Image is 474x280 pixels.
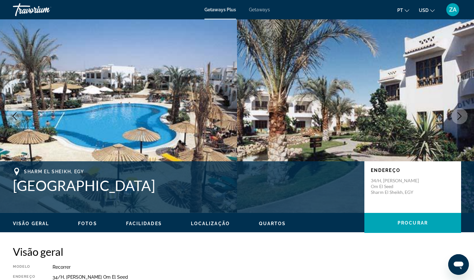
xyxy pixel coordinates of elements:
p: Endereço [371,168,455,173]
button: quartos [259,221,286,226]
iframe: Buton lansare fereastră mesagerie [448,254,469,275]
button: Facilidades [126,221,162,226]
button: Previous image [6,108,23,124]
span: Procurar [398,220,428,225]
button: Next image [451,108,468,124]
a: Getaways Plus [204,7,236,12]
span: pt [397,8,403,13]
span: USD [419,8,429,13]
div: Modelo [13,265,36,270]
a: Getaways [249,7,270,12]
button: Change currency [419,5,435,15]
div: Recorrer [53,265,461,270]
button: Fotos [78,221,97,226]
button: Visão geral [13,221,49,226]
button: Procurar [364,213,461,233]
h2: Visão geral [13,245,461,258]
button: User Menu [444,3,461,16]
span: Sharm El Sheikh, EGY [24,169,84,174]
a: Travorium [13,1,77,18]
button: Localização [191,221,230,226]
p: 34/H, [PERSON_NAME] Om El Seed Sharm El Sheikh, EGY [371,178,422,195]
span: ZA [449,6,457,13]
button: Change language [397,5,409,15]
h1: [GEOGRAPHIC_DATA] [13,177,358,194]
